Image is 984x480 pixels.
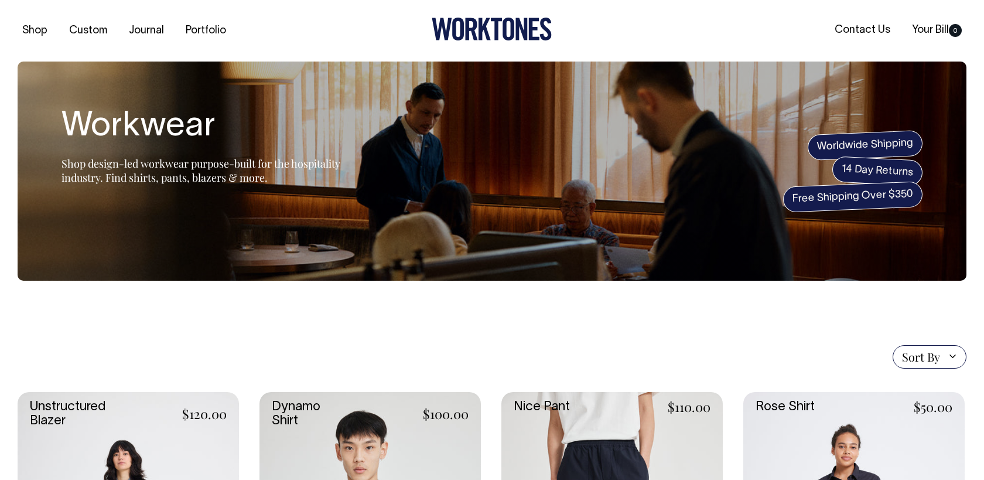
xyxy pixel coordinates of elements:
[181,21,231,40] a: Portfolio
[64,21,112,40] a: Custom
[61,108,354,146] h1: Workwear
[902,350,940,364] span: Sort By
[18,21,52,40] a: Shop
[830,21,895,40] a: Contact Us
[61,156,340,185] span: Shop design-led workwear purpose-built for the hospitality industry. Find shirts, pants, blazers ...
[783,181,923,213] span: Free Shipping Over $350
[907,21,966,40] a: Your Bill0
[949,24,962,37] span: 0
[832,156,923,186] span: 14 Day Returns
[807,130,923,161] span: Worldwide Shipping
[124,21,169,40] a: Journal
